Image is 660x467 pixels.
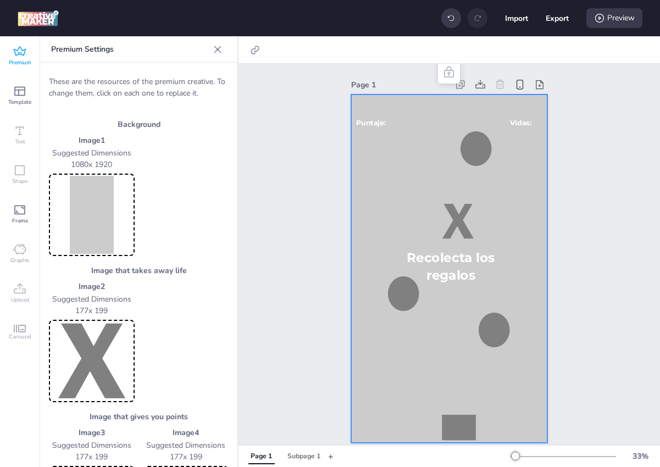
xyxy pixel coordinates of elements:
[49,159,135,170] p: 1080 x 1920
[49,427,135,438] p: Image 3
[11,296,29,304] span: Upload
[510,119,531,127] span: Vidas:
[546,7,569,30] button: Export
[49,451,135,463] p: 177 x 199
[49,440,135,451] p: Suggested Dimensions
[627,451,653,462] div: 33 %
[12,216,28,225] span: Frame
[143,427,229,438] p: Image 4
[51,176,132,254] img: Preview
[143,440,229,451] p: Suggested Dimensions
[9,332,31,341] span: Carousel
[8,98,31,107] span: Template
[505,7,528,30] button: Import
[586,8,642,28] div: Preview
[49,147,135,159] p: Suggested Dimensions
[51,322,132,400] img: Preview
[356,119,386,127] span: Puntaje:
[251,452,272,462] div: Page 1
[287,452,320,462] div: Subpage 1
[407,249,495,283] span: Recolecta los regalos
[51,36,209,63] p: Premium Settings
[15,137,25,146] span: Text
[18,10,59,26] img: logo Creative Maker
[10,256,30,265] span: Graphic
[143,451,229,463] p: 177 x 199
[351,79,448,91] div: Page 1
[49,411,229,422] h3: Image that gives you points
[49,265,229,276] h3: Image that takes away life
[49,135,135,146] p: Image 1
[49,76,229,99] p: These are the resources of the premium creative. To change them, click on each one to replace it.
[49,119,229,130] h3: Background
[243,447,328,466] div: Tabs
[12,177,27,186] span: Shape
[328,447,334,466] button: +
[49,281,135,292] p: Image 2
[49,305,135,316] p: 177 x 199
[49,293,135,305] p: Suggested Dimensions
[9,58,31,67] span: Premium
